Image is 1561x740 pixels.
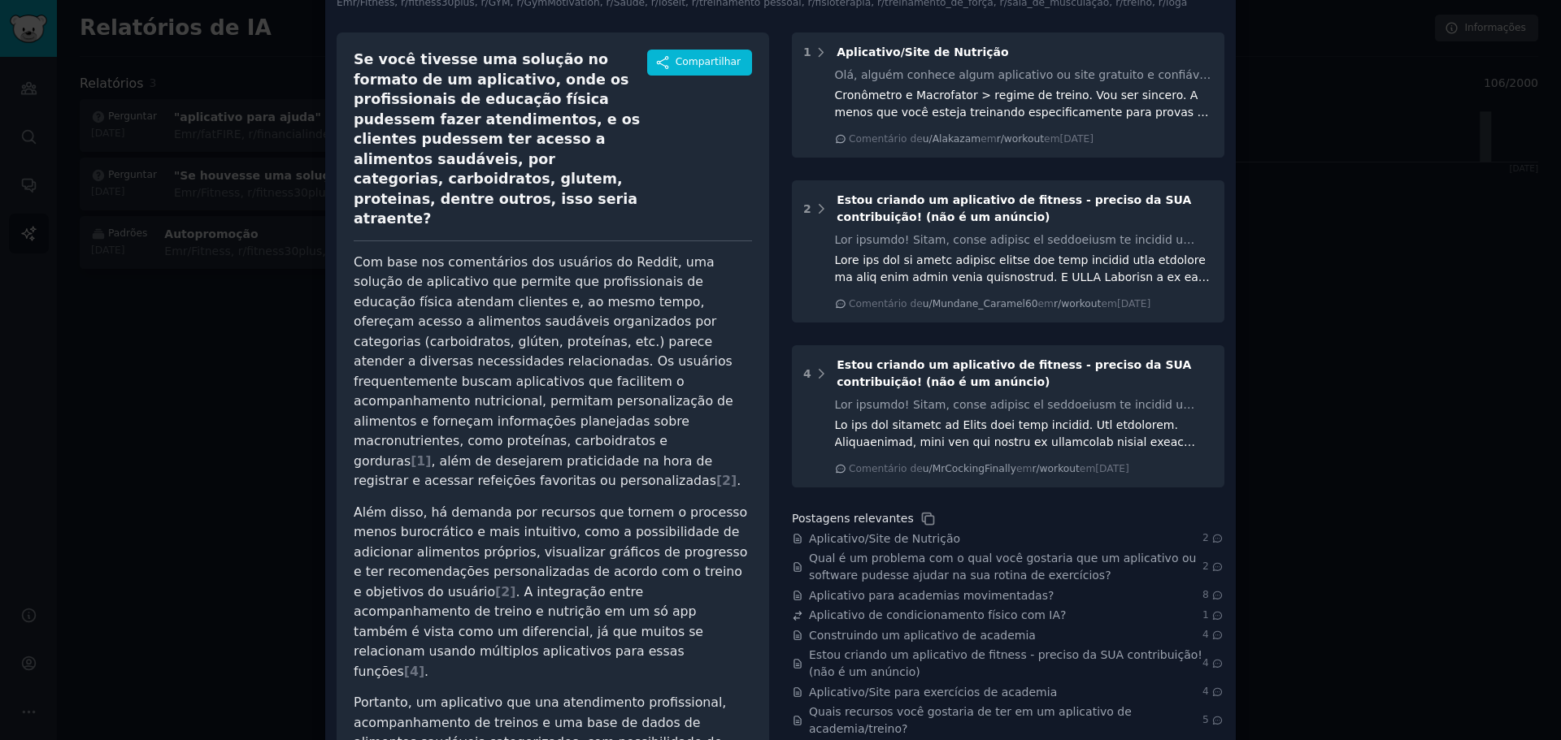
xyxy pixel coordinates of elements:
font: Além disso, há demanda por recursos que tornem o processo menos burocrático e mais intuitivo, com... [354,504,747,599]
font: Quais recursos você gostaria de ter em um aplicativo de academia/treino? [809,705,1132,735]
font: Qual é um problema com o qual você gostaria que um aplicativo ou software pudesse ajudar na sua r... [809,552,1196,582]
font: [ [716,473,722,488]
font: Se você tivesse uma solução no formato de um aplicativo, onde os profissionais de educação física... [354,51,640,227]
font: [ [411,453,416,469]
font: 4 [803,367,811,380]
font: em [981,133,996,145]
font: ] [510,584,515,599]
font: Estou criando um aplicativo de fitness - preciso da SUA contribuição! (não é um anúncio) [837,193,1191,223]
font: [DATE] [1060,133,1094,145]
font: Com base nos comentários dos usuários do Reddit, uma solução de aplicativo que permite que profis... [354,254,733,469]
font: 2 [1202,560,1209,572]
font: Comentário de [849,298,923,309]
font: em [1080,463,1095,474]
font: [DATE] [1095,463,1128,474]
a: Qual é um problema com o qual você gostaria que um aplicativo ou software pudesse ajudar na sua r... [809,550,1202,584]
font: Comentário de [849,463,923,474]
font: Construindo um aplicativo de academia [809,629,1036,642]
a: Aplicativo de condicionamento físico com IA? [809,607,1067,624]
font: u/MrCockingFinally [923,463,1016,474]
font: em [1016,463,1032,474]
font: Comentário de [849,133,923,145]
font: Lor ipsumdo! Sitam, conse adipisc el seddoeiusm te incidid u laboreetdol magnaal en adminim ve qu... [835,398,1210,684]
a: Aplicativo para academias movimentadas? [809,587,1054,604]
font: r/workout [1032,463,1079,474]
a: Aplicativo/Site para exercícios de academia [809,684,1057,701]
font: , além de desejarem praticidade na hora de registrar e acessar refeições favoritas ou personalizadas [354,453,716,489]
font: 4 [1202,657,1209,669]
font: Lor ipsumdo! Sitam, conse adipisc el seddoeiusm te incidid u laboreetdol magnaal en adminim ve qu... [835,233,1210,519]
font: . [737,473,741,488]
font: Aplicativo de condicionamento físico com IA? [809,608,1067,621]
font: Aplicativo/Site de Nutrição [837,45,1008,58]
font: Aplicativo/Site de Nutrição [809,532,960,545]
font: . [424,664,428,679]
font: Aplicativo para academias movimentadas? [809,589,1054,602]
font: em [1101,298,1116,309]
font: Olá, alguém conhece algum aplicativo ou site gratuito e confiável que possa ajudar a calcular pro... [835,68,1211,132]
font: . A integração entre acompanhamento de treino e nutrição em um só app também é vista como um dife... [354,584,703,679]
a: Quais recursos você gostaria de ter em um aplicativo de academia/treino? [809,703,1202,738]
font: Compartilhar [676,56,741,67]
font: u/Alakazam [923,133,981,145]
font: 1 [803,45,811,58]
font: Aplicativo/Site para exercícios de academia [809,686,1057,699]
font: 2 [1202,532,1209,543]
button: Compartilhar [647,50,752,76]
font: r/workout [1054,298,1101,309]
font: Cronômetro e Macrofator > regime de treino. Vou ser sincero. A menos que você esteja treinando es... [835,89,1213,255]
font: [ [404,664,410,679]
font: 5 [1202,714,1209,725]
font: 4 [1202,629,1209,640]
font: ] [731,473,737,488]
font: [DATE] [1117,298,1150,309]
font: 2 [501,584,510,599]
font: 8 [1202,589,1209,600]
font: 4 [410,664,419,679]
font: [ [495,584,501,599]
font: em [1038,298,1054,309]
font: r/workout [997,133,1044,145]
font: Estou criando um aplicativo de fitness - preciso da SUA contribuição! (não é um anúncio) [837,358,1191,388]
font: Estou criando um aplicativo de fitness - preciso da SUA contribuição! (não é um anúncio) [809,648,1202,678]
a: Aplicativo/Site de Nutrição [809,530,960,547]
font: 1 [1202,609,1209,621]
font: ] [419,664,424,679]
font: 2 [722,473,731,488]
font: 2 [803,202,811,215]
font: 4 [1202,686,1209,697]
font: ] [425,453,431,469]
a: Construindo um aplicativo de academia [809,627,1036,644]
font: u/Mundane_Caramel60 [923,298,1038,309]
a: Estou criando um aplicativo de fitness - preciso da SUA contribuição! (não é um anúncio) [809,647,1202,681]
font: em [1044,133,1059,145]
font: 1 [416,453,425,469]
font: Postagens relevantes [792,512,914,525]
